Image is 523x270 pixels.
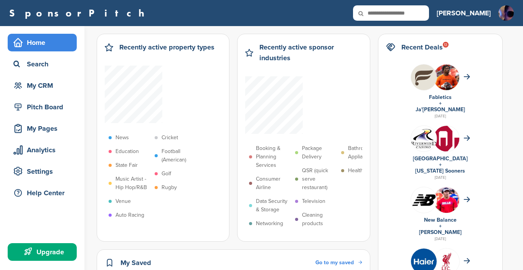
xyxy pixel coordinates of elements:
[302,144,337,161] p: Package Delivery
[162,170,171,178] p: Golf
[12,36,77,49] div: Home
[437,8,491,18] h3: [PERSON_NAME]
[416,106,465,113] a: Ja'[PERSON_NAME]
[302,211,337,228] p: Cleaning products
[401,42,443,53] h2: Recent Deals
[315,259,354,266] span: Go to my saved
[302,197,325,206] p: Television
[115,197,131,206] p: Venue
[162,183,177,192] p: Rugby
[8,141,77,159] a: Analytics
[439,100,442,107] a: +
[256,144,291,170] p: Booking & Planning Services
[259,42,362,63] h2: Recently active sponsor industries
[8,55,77,73] a: Search
[386,113,495,120] div: [DATE]
[8,98,77,116] a: Pitch Board
[386,235,495,242] div: [DATE]
[162,133,178,142] p: Cricket
[12,143,77,157] div: Analytics
[348,166,363,175] p: Health
[256,197,291,214] p: Data Security & Storage
[386,174,495,181] div: [DATE]
[315,258,362,267] a: Go to my saved
[424,217,457,223] a: New Balance
[411,194,437,206] img: Data
[8,77,77,94] a: My CRM
[115,211,144,219] p: Auto Racing
[411,129,437,148] img: Data
[115,175,151,192] p: Music Artist - Hip Hop/R&B
[12,186,77,200] div: Help Center
[439,161,442,168] a: +
[12,245,77,259] div: Upgrade
[413,155,468,162] a: [GEOGRAPHIC_DATA]
[115,147,139,156] p: Education
[8,120,77,137] a: My Pages
[415,168,465,174] a: [US_STATE] Sooners
[439,223,442,229] a: +
[419,229,462,235] a: [PERSON_NAME]
[115,161,138,170] p: State Fair
[12,165,77,178] div: Settings
[256,175,291,192] p: Consumer Airline
[434,126,459,161] img: Data?1415805766
[12,122,77,135] div: My Pages
[348,144,383,161] p: Bathroom Appliances
[12,79,77,92] div: My CRM
[12,100,77,114] div: Pitch Board
[256,219,283,228] p: Networking
[119,42,214,53] h2: Recently active property types
[8,184,77,202] a: Help Center
[443,42,449,48] div: 13
[437,5,491,21] a: [PERSON_NAME]
[434,187,459,223] img: 220px josh allen
[162,147,197,164] p: Football (American)
[8,163,77,180] a: Settings
[411,64,437,90] img: Hb geub1 400x400
[429,94,452,100] a: Fabletics
[120,257,151,268] h2: My Saved
[9,8,149,18] a: SponsorPitch
[434,64,459,95] img: Ja'marr chase
[8,243,77,261] a: Upgrade
[115,133,129,142] p: News
[12,57,77,71] div: Search
[8,34,77,51] a: Home
[302,166,337,192] p: QSR (quick serve restaurant)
